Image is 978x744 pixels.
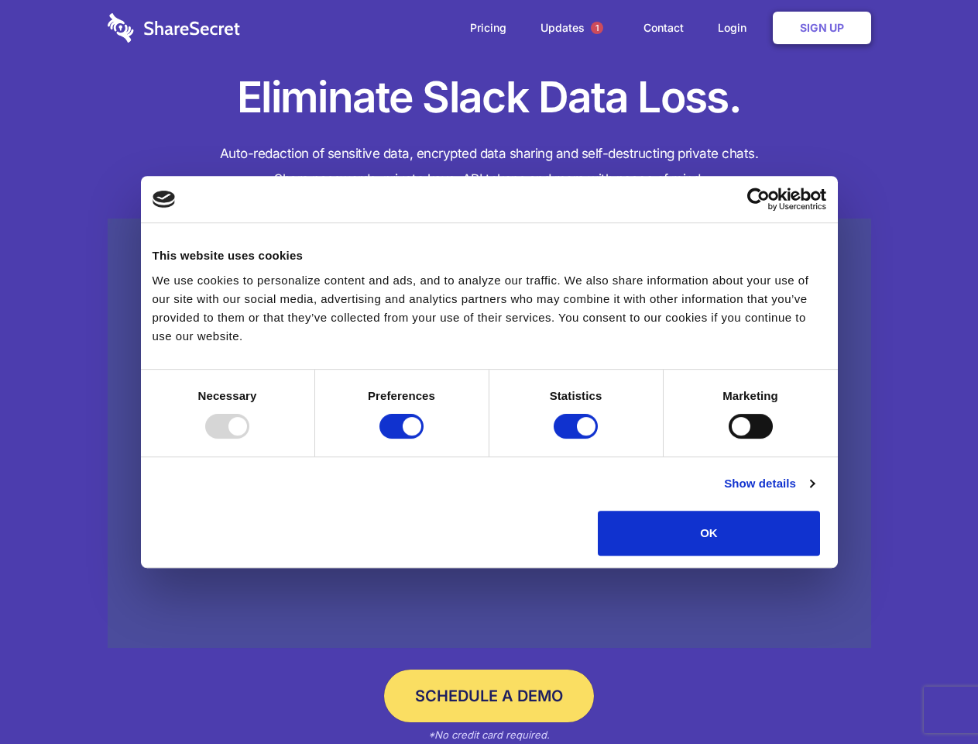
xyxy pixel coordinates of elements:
a: Wistia video thumbnail [108,219,871,649]
strong: Preferences [368,389,435,402]
strong: Necessary [198,389,257,402]
img: logo-wordmark-white-trans-d4663122ce5f474addd5e946df7df03e33cb6a1c49d2221995e7729f52c070b2.svg [108,13,240,43]
strong: Statistics [550,389,602,402]
a: Sign Up [773,12,871,44]
div: We use cookies to personalize content and ads, and to analyze our traffic. We also share informat... [153,271,826,346]
div: This website uses cookies [153,246,826,265]
img: logo [153,191,176,208]
button: OK [598,511,820,556]
a: Usercentrics Cookiebot - opens in a new window [691,188,826,211]
span: 1 [591,22,603,34]
a: Login [702,4,770,52]
a: Show details [724,474,814,493]
em: *No credit card required. [428,728,550,741]
strong: Marketing [722,389,778,402]
h4: Auto-redaction of sensitive data, encrypted data sharing and self-destructing private chats. Shar... [108,141,871,192]
a: Schedule a Demo [384,670,594,722]
h1: Eliminate Slack Data Loss. [108,70,871,126]
a: Pricing [455,4,522,52]
a: Contact [628,4,699,52]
